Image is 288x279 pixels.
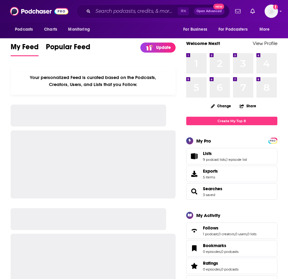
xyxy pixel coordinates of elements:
[269,138,276,143] a: PRO
[15,25,33,34] span: Podcasts
[196,138,211,144] div: My Pro
[203,243,226,248] span: Bookmarks
[188,226,201,235] a: Follows
[239,100,256,112] button: Share
[186,148,277,164] span: Lists
[156,45,171,50] p: Update
[247,232,247,236] span: ,
[273,5,278,9] svg: Add a profile image
[186,240,277,257] span: Bookmarks
[178,7,189,15] span: ⌘ K
[203,186,222,191] a: Searches
[203,260,238,266] a: Ratings
[203,250,221,254] a: 0 episodes
[233,6,243,16] a: Show notifications dropdown
[188,152,201,160] a: Lists
[203,267,221,271] a: 0 episodes
[186,258,277,274] span: Ratings
[186,40,220,46] a: Welcome Next!
[183,25,207,34] span: For Business
[203,175,218,179] span: 5 items
[203,225,218,231] span: Follows
[46,42,90,56] a: Popular Feed
[203,168,218,174] span: Exports
[207,102,235,110] button: Change
[221,250,238,254] a: 0 podcasts
[11,67,176,95] div: Your personalized Feed is curated based on the Podcasts, Creators, Users, and Lists that you Follow.
[40,24,61,35] a: Charts
[11,24,41,35] button: open menu
[214,24,256,35] button: open menu
[265,5,278,18] img: User Profile
[186,222,277,239] span: Follows
[194,8,225,15] button: Open AdvancedNew
[188,244,201,253] a: Bookmarks
[188,170,201,178] span: Exports
[188,187,201,196] a: Searches
[203,157,226,162] a: 9 podcast lists
[226,157,247,162] a: 1 episode list
[221,267,238,271] a: 0 podcasts
[259,25,270,34] span: More
[203,260,218,266] span: Ratings
[218,25,248,34] span: For Podcasters
[197,10,222,13] span: Open Advanced
[226,157,226,162] span: ,
[213,4,224,9] span: New
[235,232,247,236] a: 0 users
[11,42,39,55] span: My Feed
[44,25,57,34] span: Charts
[186,166,277,182] a: Exports
[203,225,256,231] a: Follows
[46,42,90,55] span: Popular Feed
[179,24,215,35] button: open menu
[76,4,230,18] div: Search podcasts, credits, & more...
[186,183,277,200] span: Searches
[247,232,256,236] a: 0 lists
[218,232,218,236] span: ,
[186,117,277,125] a: Create My Top 8
[265,5,278,18] button: Show profile menu
[11,42,39,56] a: My Feed
[203,193,215,197] a: 3 saved
[253,40,277,46] a: View Profile
[196,212,220,218] div: My Activity
[188,262,201,270] a: Ratings
[10,5,68,17] img: Podchaser - Follow, Share and Rate Podcasts
[255,24,277,35] button: open menu
[203,151,212,156] span: Lists
[203,243,238,248] a: Bookmarks
[64,24,98,35] button: open menu
[93,6,178,16] input: Search podcasts, credits, & more...
[265,5,278,18] span: Logged in as systemsteam
[203,151,247,156] a: Lists
[68,25,90,34] span: Monitoring
[248,6,257,16] a: Show notifications dropdown
[203,232,218,236] a: 1 podcast
[140,43,176,53] a: Update
[269,139,276,143] span: PRO
[218,232,235,236] a: 0 creators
